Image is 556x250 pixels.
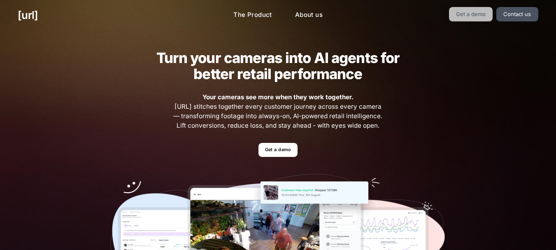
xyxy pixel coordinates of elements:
[496,7,538,21] a: Contact us
[258,143,298,157] a: Get a demo
[18,7,38,23] a: [URL]
[172,93,384,130] span: [URL] stitches together every customer journey across every camera — transforming footage into al...
[449,7,493,21] a: Get a demo
[227,7,279,23] a: The Product
[143,50,412,82] h2: Turn your cameras into AI agents for better retail performance
[288,7,329,23] a: About us
[202,93,354,101] strong: Your cameras see more when they work together.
